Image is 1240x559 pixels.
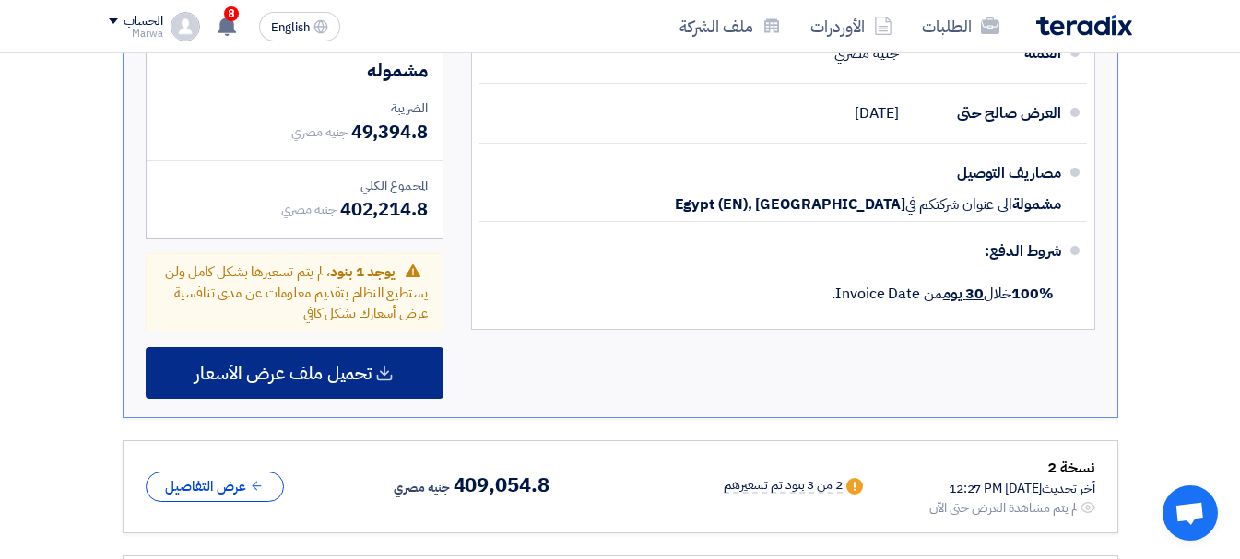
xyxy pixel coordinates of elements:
[855,104,898,122] span: [DATE]
[914,31,1061,76] div: العملة
[796,5,907,48] a: الأوردرات
[832,283,1053,305] span: خلال من Invoice Date.
[165,262,428,323] span: ، لم يتم تسعيرها بشكل كامل ولن يستطيع النظام بتقديم معلومات عن مدى تنافسية عرض أسعارك بشكل كافي
[914,151,1061,195] div: مصاريف التوصيل
[929,456,1095,480] div: نسخة 2
[1012,195,1060,214] span: مشمولة
[929,498,1077,518] div: لم يتم مشاهدة العرض حتى الآن
[259,12,340,41] button: English
[394,477,449,499] span: جنيه مصري
[109,29,163,39] div: Marwa
[905,195,1012,214] span: الى عنوان شركتكم في
[291,122,347,142] span: جنيه مصري
[509,229,1061,274] div: شروط الدفع:
[943,283,984,305] u: 30 يوم
[1036,15,1132,36] img: Teradix logo
[195,365,372,381] span: تحميل ملف عرض الأسعار
[161,176,428,195] div: المجموع الكلي
[914,91,1061,135] div: العرض صالح حتى
[146,472,284,502] button: عرض التفاصيل
[454,474,549,496] span: 409,054.8
[340,195,428,223] span: 402,214.8
[1163,485,1218,541] a: Open chat
[330,262,395,282] span: يوجد 1 بنود
[171,12,200,41] img: profile_test.png
[929,479,1095,498] div: أخر تحديث [DATE] 12:27 PM
[834,36,898,71] div: جنيه مصري
[271,21,310,34] span: English
[224,6,239,21] span: 8
[665,5,796,48] a: ملف الشركة
[161,99,428,118] div: الضريبة
[907,5,1014,48] a: الطلبات
[675,195,905,214] span: Egypt (EN), [GEOGRAPHIC_DATA]
[367,56,427,84] span: مشموله
[1011,283,1054,305] strong: 100%
[724,479,843,494] div: 2 من 3 بنود تم تسعيرهم
[351,118,428,146] span: 49,394.8
[281,200,337,219] span: جنيه مصري
[124,14,163,29] div: الحساب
